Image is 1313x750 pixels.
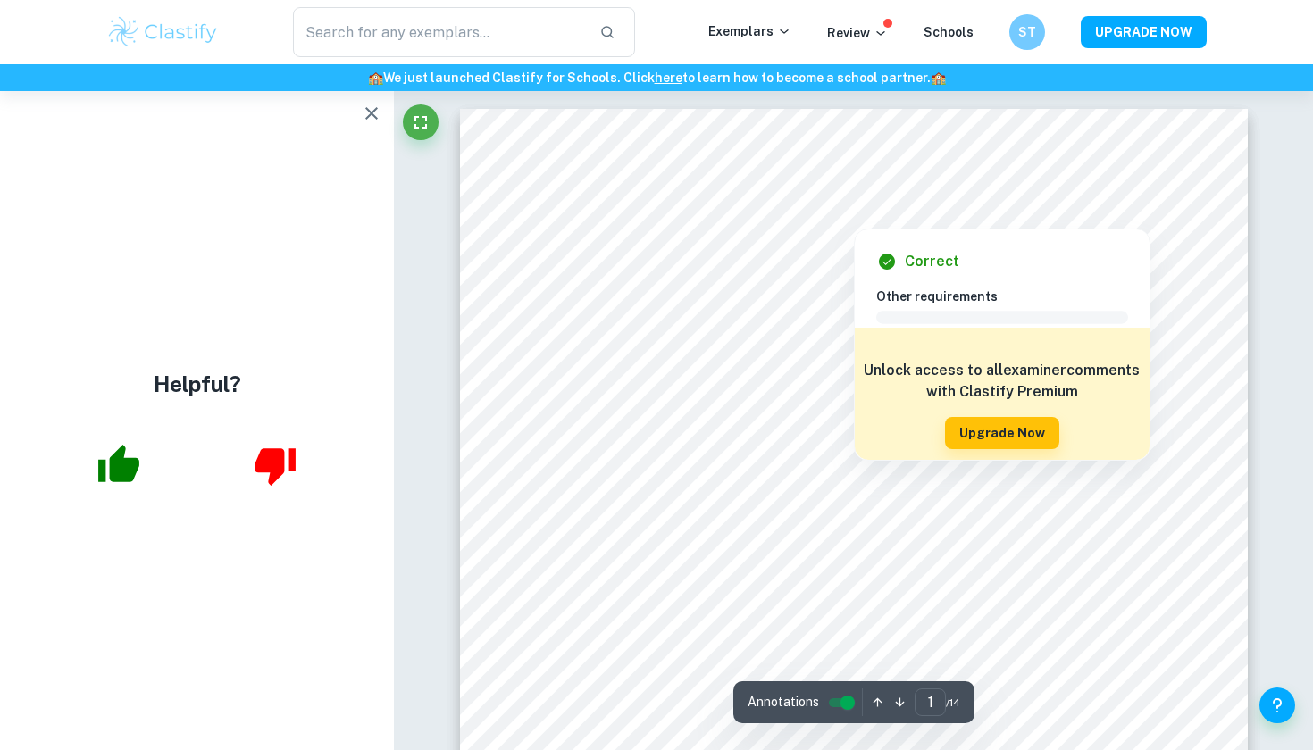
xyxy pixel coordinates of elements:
a: here [655,71,682,85]
h6: Unlock access to all examiner comments with Clastify Premium [864,360,1141,403]
button: Fullscreen [403,104,439,140]
button: Help and Feedback [1259,687,1295,723]
h6: Other requirements [876,287,1142,306]
button: Upgrade Now [945,417,1059,449]
span: Annotations [748,693,819,712]
h4: Helpful? [154,368,241,400]
h6: Correct [905,251,959,272]
span: 🏫 [368,71,383,85]
span: 🏫 [931,71,946,85]
p: Review [827,23,888,43]
p: Exemplars [708,21,791,41]
a: Schools [924,25,974,39]
h6: ST [1017,22,1038,42]
button: UPGRADE NOW [1081,16,1207,48]
h6: We just launched Clastify for Schools. Click to learn how to become a school partner. [4,68,1309,87]
input: Search for any exemplars... [293,7,585,57]
img: Clastify logo [106,14,220,50]
span: / 14 [946,695,960,711]
button: ST [1009,14,1045,50]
